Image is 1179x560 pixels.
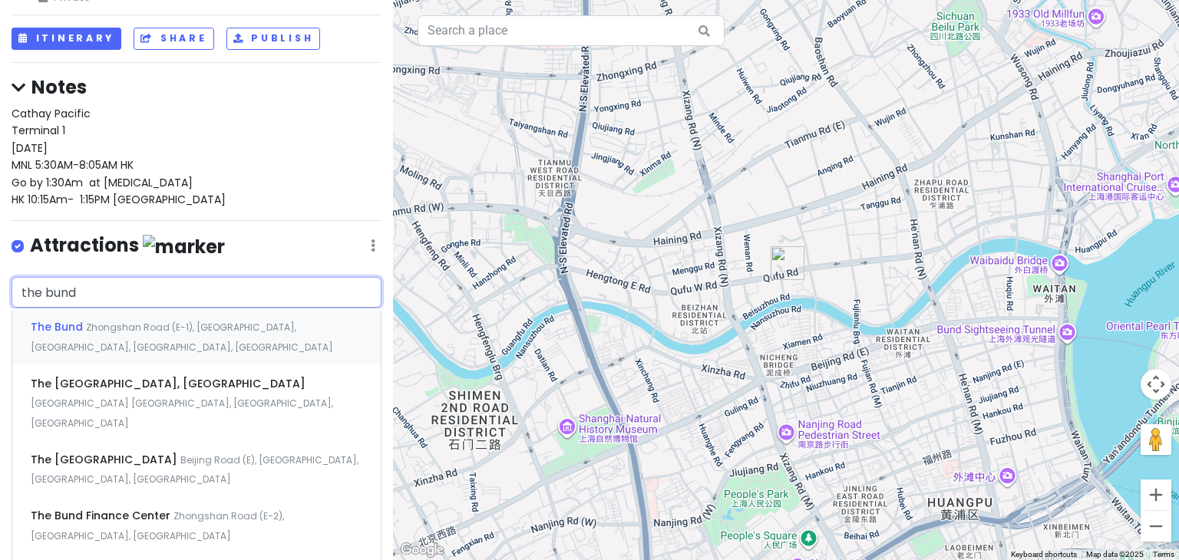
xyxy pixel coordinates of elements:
input: Search a place [418,15,725,46]
button: Share [134,28,213,50]
span: Cathay Pacific Terminal 1 [DATE] MNL 5:30AM-8:05AM HK Go by 1:30Am at [MEDICAL_DATA] HK 10:15Am- ... [12,106,226,207]
h4: Attractions [30,233,225,259]
button: Drag Pegman onto the map to open Street View [1141,424,1171,455]
button: Publish [226,28,321,50]
h4: Notes [12,75,381,99]
span: Beijing Road (E), [GEOGRAPHIC_DATA], [GEOGRAPHIC_DATA], [GEOGRAPHIC_DATA] [31,453,358,486]
span: The [GEOGRAPHIC_DATA] [31,452,180,467]
span: The [GEOGRAPHIC_DATA], [GEOGRAPHIC_DATA] [31,376,305,391]
a: Terms [1153,550,1174,558]
button: Keyboard shortcuts [1011,549,1077,560]
span: The Bund [31,319,86,334]
button: Map camera controls [1141,369,1171,400]
div: Jinglai Hotel Light Luxury [771,246,804,280]
input: + Add place or address [12,277,381,308]
a: Open this area in Google Maps (opens a new window) [397,540,447,560]
span: [GEOGRAPHIC_DATA] [GEOGRAPHIC_DATA], [GEOGRAPHIC_DATA], [GEOGRAPHIC_DATA] [31,397,333,430]
button: Itinerary [12,28,121,50]
button: Zoom in [1141,479,1171,510]
span: Map data ©2025 [1086,550,1144,558]
img: marker [143,235,225,259]
span: Zhongshan Road (E-1), [GEOGRAPHIC_DATA], [GEOGRAPHIC_DATA], [GEOGRAPHIC_DATA], [GEOGRAPHIC_DATA] [31,321,333,354]
button: Zoom out [1141,511,1171,542]
img: Google [397,540,447,560]
span: Zhongshan Road (E-2), [GEOGRAPHIC_DATA], [GEOGRAPHIC_DATA] [31,509,284,542]
span: The Bund Finance Center [31,508,173,523]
